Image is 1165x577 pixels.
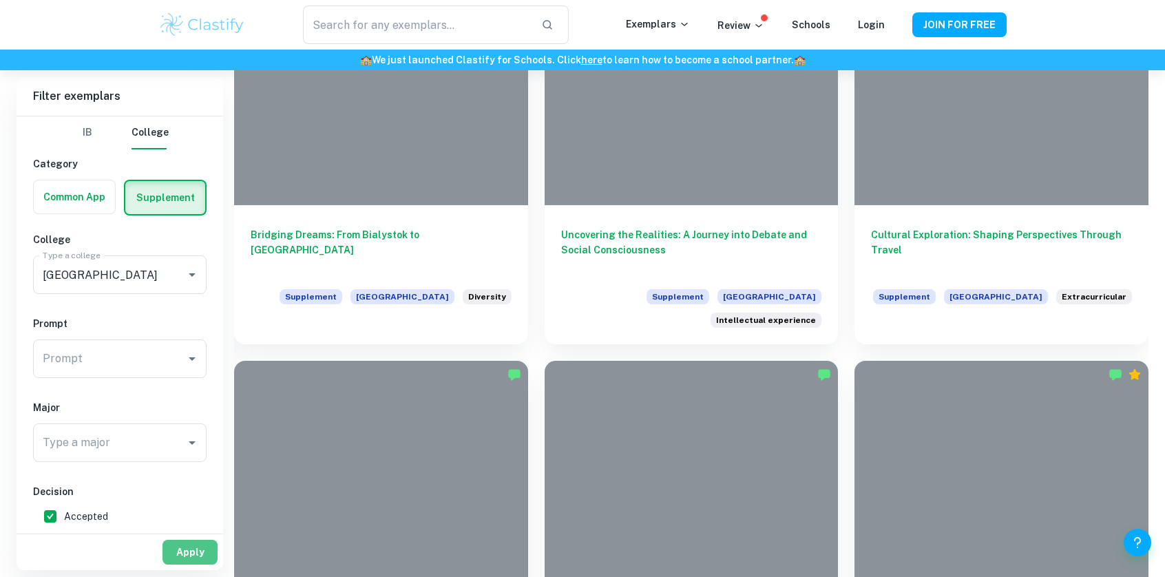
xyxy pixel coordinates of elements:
[711,313,821,328] div: Briefly describe an intellectual experience that was important to you.
[1062,291,1126,303] span: Extracurricular
[360,54,372,65] span: 🏫
[182,265,202,284] button: Open
[132,116,169,149] button: College
[468,291,506,303] span: Diversity
[871,227,1132,273] h6: Cultural Exploration: Shaping Perspectives Through Travel
[561,227,822,273] h6: Uncovering the Realities: A Journey into Debate and Social Consciousness
[182,349,202,368] button: Open
[647,289,709,304] span: Supplement
[17,77,223,116] h6: Filter exemplars
[125,181,205,214] button: Supplement
[1109,368,1122,381] img: Marked
[463,289,512,313] div: Harvard has long recognized the importance of enrolling a diverse student body. How will the life...
[717,289,821,304] span: [GEOGRAPHIC_DATA]
[33,232,207,247] h6: College
[182,433,202,452] button: Open
[162,540,218,565] button: Apply
[71,116,104,149] button: IB
[717,18,764,33] p: Review
[33,316,207,331] h6: Prompt
[716,314,816,326] span: Intellectual experience
[792,19,830,30] a: Schools
[1124,529,1151,556] button: Help and Feedback
[507,368,521,381] img: Marked
[1056,289,1132,313] div: Briefly describe any of your extracurricular activities, employment experience, travel, or family...
[3,52,1162,67] h6: We just launched Clastify for Schools. Click to learn how to become a school partner.
[626,17,690,32] p: Exemplars
[33,400,207,415] h6: Major
[280,289,342,304] span: Supplement
[34,180,115,213] button: Common App
[303,6,530,44] input: Search for any exemplars...
[817,368,831,381] img: Marked
[858,19,885,30] a: Login
[581,54,602,65] a: here
[1128,368,1142,381] div: Premium
[43,249,100,261] label: Type a college
[251,227,512,273] h6: Bridging Dreams: From Bialystok to [GEOGRAPHIC_DATA]
[33,484,207,499] h6: Decision
[350,289,454,304] span: [GEOGRAPHIC_DATA]
[33,156,207,171] h6: Category
[71,116,169,149] div: Filter type choice
[944,289,1048,304] span: [GEOGRAPHIC_DATA]
[64,509,108,524] span: Accepted
[794,54,806,65] span: 🏫
[158,11,246,39] img: Clastify logo
[912,12,1007,37] button: JOIN FOR FREE
[873,289,936,304] span: Supplement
